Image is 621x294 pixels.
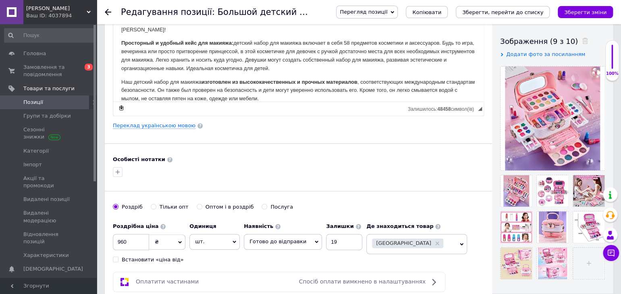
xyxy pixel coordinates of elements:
span: Імпорт [23,161,42,168]
button: Чат з покупцем [603,245,619,261]
body: Редактор, 743EB732-52F6-4143-912E-FE5AD3FE3C57 [8,8,362,177]
div: Зображення (9 з 10) [500,36,605,46]
span: Головна [23,50,46,57]
button: Зберегти зміни [558,6,613,18]
iframe: Редактор, 743EB732-52F6-4143-912E-FE5AD3FE3C57 [113,1,484,101]
p: этот универсальный набор для макияжа «все в одном». Он идеально подходит для маленькой девочки, к... [8,8,362,33]
b: Роздрібна ціна [113,223,158,229]
div: Повернутися назад [105,9,111,15]
input: - [326,234,362,250]
b: Одиниця [189,223,216,229]
div: Кiлькiсть символiв [408,104,478,112]
input: 0 [113,234,149,250]
span: [DEMOGRAPHIC_DATA] [23,265,83,273]
button: Копіювати [406,6,448,18]
a: Переклад українською мовою [113,122,195,129]
button: Зберегти, перейти до списку [456,6,550,18]
span: Замовлення та повідомлення [23,64,75,78]
span: Mila Moon [26,5,87,12]
span: Групи та добірки [23,112,71,120]
span: Позиції [23,99,43,106]
span: ₴ [155,239,159,245]
span: Товари та послуги [23,85,75,92]
span: Акції та промокоди [23,175,75,189]
input: Пошук [4,28,95,43]
span: Оплатити частинами [136,278,199,285]
span: Спосіб оплати вимкнено в налаштуваннях [299,278,426,285]
h1: Редагування позиції: Большой детский игровой набор косметики M-714 в кейсе [121,7,544,17]
span: шт. [189,234,240,249]
span: Відновлення позицій [23,231,75,245]
span: 48458 [437,106,451,112]
i: Зберегти, перейти до списку [462,9,543,15]
div: 100% [606,71,619,77]
span: Характеристики [23,252,69,259]
span: [GEOGRAPHIC_DATA] [376,240,431,246]
div: Роздріб [122,203,143,211]
span: Видалені позиції [23,196,70,203]
span: Готово до відправки [249,238,306,244]
span: Категорії [23,147,49,155]
span: Додати фото за посиланням [506,51,585,57]
a: Зробити резервну копію зараз [117,104,126,112]
i: Зберегти зміни [564,9,606,15]
p: детский набор для макияжа включает в себя 58 предметов косметики и аксессуаров. Будь то игра, веч... [8,38,362,72]
span: Сезонні знижки [23,126,75,141]
b: Наявність [244,223,273,229]
b: Особисті нотатки [113,156,165,162]
div: Встановити «ціна від» [122,256,184,263]
span: Перегляд позиції [340,9,387,15]
strong: Большой детский игровой набор косметики: [8,9,125,15]
b: Де знаходиться товар [366,223,433,229]
span: Копіювати [412,9,441,15]
strong: Просторный и удобный кейс для макияжа: [8,39,120,45]
div: Оптом і в роздріб [206,203,254,211]
div: 100% Якість заповнення [605,40,619,81]
strong: изготовлен из высококачественных и прочных материалов [88,78,244,84]
span: 3 [85,64,93,70]
div: Ваш ID: 4037894 [26,12,97,19]
span: Видалені модерацією [23,209,75,224]
b: Залишки [326,223,353,229]
p: Наш детский набор для макияжа , соответствующих международным стандартам безопасности. Он также б... [8,77,362,111]
div: Тільки опт [160,203,189,211]
div: Послуга [270,203,293,211]
span: Потягніть для зміни розмірів [478,107,482,111]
